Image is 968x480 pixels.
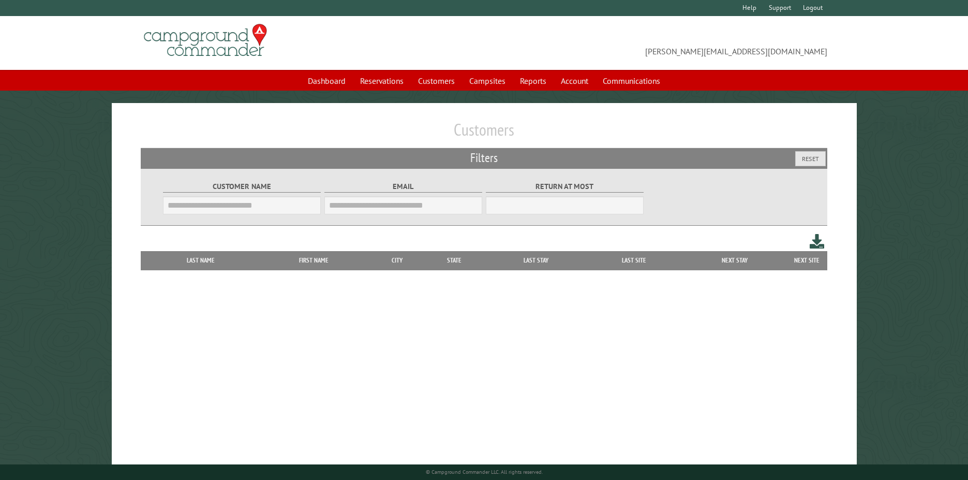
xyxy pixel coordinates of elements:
img: Campground Commander [141,20,270,61]
a: Communications [597,71,666,91]
a: Reports [514,71,553,91]
th: City [371,251,423,270]
a: Dashboard [302,71,352,91]
label: Return at most [486,181,644,193]
h1: Customers [141,120,828,148]
a: Customers [412,71,461,91]
label: Customer Name [163,181,321,193]
th: First Name [256,251,371,270]
th: Last Stay [486,251,586,270]
a: Campsites [463,71,512,91]
small: © Campground Commander LLC. All rights reserved. [426,469,543,475]
th: Last Name [146,251,256,270]
h2: Filters [141,148,828,168]
th: Last Site [586,251,683,270]
button: Reset [795,151,826,166]
label: Email [324,181,483,193]
span: [PERSON_NAME][EMAIL_ADDRESS][DOMAIN_NAME] [484,28,828,57]
a: Account [555,71,594,91]
th: State [423,251,486,270]
th: Next Stay [683,251,786,270]
th: Next Site [786,251,827,270]
a: Download this customer list (.csv) [810,232,825,251]
a: Reservations [354,71,410,91]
